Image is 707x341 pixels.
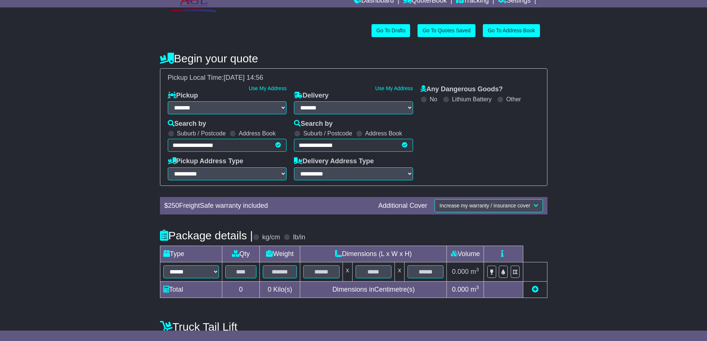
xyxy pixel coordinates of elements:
[164,74,543,82] div: Pickup Local Time:
[395,262,405,281] td: x
[452,286,469,293] span: 0.000
[447,246,484,262] td: Volume
[506,96,521,103] label: Other
[435,199,543,212] button: Increase my warranty / insurance cover
[300,246,447,262] td: Dimensions (L x W x H)
[365,130,402,137] label: Address Book
[418,24,475,37] a: Go To Quotes Saved
[260,281,300,298] td: Kilo(s)
[303,130,352,137] label: Suburb / Postcode
[168,92,198,100] label: Pickup
[260,246,300,262] td: Weight
[268,286,271,293] span: 0
[168,157,243,165] label: Pickup Address Type
[371,24,410,37] a: Go To Drafts
[160,321,547,333] h4: Truck Tail Lift
[476,267,479,272] sup: 3
[160,52,547,65] h4: Begin your quote
[374,202,431,210] div: Additional Cover
[293,233,305,242] label: lb/in
[294,157,374,165] label: Delivery Address Type
[262,233,280,242] label: kg/cm
[177,130,226,137] label: Suburb / Postcode
[161,202,375,210] div: $ FreightSafe warranty included
[249,85,287,91] a: Use My Address
[532,286,539,293] a: Add new item
[294,92,328,100] label: Delivery
[452,268,469,275] span: 0.000
[168,120,206,128] label: Search by
[168,202,179,209] span: 250
[300,281,447,298] td: Dimensions in Centimetre(s)
[160,281,222,298] td: Total
[439,203,530,209] span: Increase my warranty / insurance cover
[476,285,479,290] sup: 3
[239,130,276,137] label: Address Book
[222,246,260,262] td: Qty
[471,268,479,275] span: m
[224,74,264,81] span: [DATE] 14:56
[294,120,333,128] label: Search by
[160,246,222,262] td: Type
[222,281,260,298] td: 0
[483,24,540,37] a: Go To Address Book
[452,96,492,103] label: Lithium Battery
[471,286,479,293] span: m
[375,85,413,91] a: Use My Address
[343,262,352,281] td: x
[420,85,503,94] label: Any Dangerous Goods?
[430,96,437,103] label: No
[160,229,253,242] h4: Package details |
